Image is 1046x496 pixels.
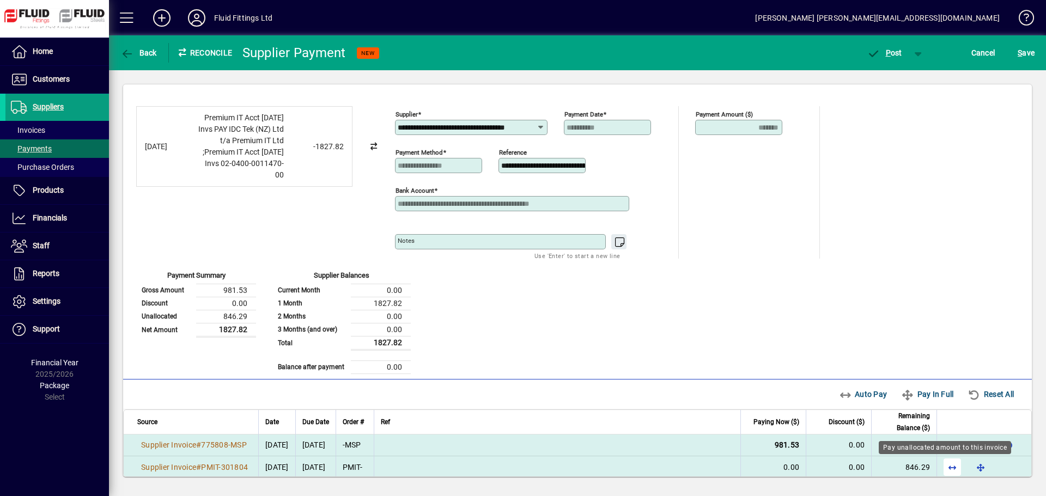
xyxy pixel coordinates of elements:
span: Staff [33,241,50,250]
span: Cancel [971,44,995,62]
span: Suppliers [33,102,64,111]
span: [DATE] [265,440,289,449]
mat-hint: Use 'Enter' to start a new line [534,249,620,262]
mat-label: Bank Account [396,187,434,194]
td: 0.00 [196,297,256,310]
td: Unallocated [136,310,196,323]
span: Support [33,324,60,333]
a: Staff [5,232,109,260]
span: Paying Now ($) [753,416,799,428]
span: Date [265,416,279,428]
button: Pay In Full [897,384,958,404]
a: Support [5,316,109,343]
td: 0.00 [351,310,411,323]
div: Supplier Balances [272,270,411,284]
a: Supplier Invoice#PMIT-301804 [137,461,252,473]
app-page-summary-card: Supplier Balances [272,259,411,374]
span: Reset All [968,385,1014,403]
div: -1827.82 [289,141,344,152]
button: Reset All [963,384,1018,404]
mat-label: Payment method [396,149,443,156]
a: Products [5,177,109,204]
div: Supplier Payment [242,44,346,62]
button: Post [861,43,908,63]
a: Invoices [5,121,109,139]
div: Fluid Fittings Ltd [214,9,272,27]
button: Back [118,43,160,63]
div: Payment Summary [136,270,256,284]
span: 775808-MSP [201,440,247,449]
span: 846.29 [905,463,931,471]
td: 2 Months [272,310,351,323]
span: Settings [33,297,60,305]
span: PMIT-301804 [201,463,248,471]
mat-label: Payment Date [564,111,603,118]
button: Add [144,8,179,28]
button: Auto Pay [835,384,892,404]
button: Save [1015,43,1037,63]
mat-label: Notes [398,237,415,244]
span: NEW [361,50,375,57]
span: Remaining Balance ($) [878,410,930,434]
span: Ref [381,416,390,428]
span: Reports [33,269,59,278]
div: [DATE] [145,141,188,152]
td: -MSP [336,434,374,456]
button: Cancel [969,43,998,63]
span: Premium IT Acct [DATE] Invs PAY IDC Tek (NZ) Ltd t/a Premium IT Ltd ;Premium IT Acct [DATE] Invs ... [198,113,284,179]
span: Due Date [302,416,329,428]
span: Back [120,48,157,57]
span: Invoices [11,126,45,134]
td: Total [272,336,351,350]
span: 0.00 [849,463,865,471]
button: Profile [179,8,214,28]
a: Settings [5,288,109,315]
div: Pay unallocated amount to this invoice [879,441,1011,454]
span: 0.00 [849,440,865,449]
span: Home [33,47,53,56]
td: PMIT- [336,456,374,478]
td: 1 Month [272,297,351,310]
a: Reports [5,260,109,287]
div: Reconcile [169,44,234,62]
a: Purchase Orders [5,158,109,176]
span: ost [867,48,902,57]
span: Supplier Invoice [141,463,196,471]
mat-label: Supplier [396,111,418,118]
a: Home [5,38,109,65]
td: 1827.82 [196,323,256,336]
td: 0.00 [351,284,411,297]
mat-label: Reference [499,149,527,156]
span: Supplier Invoice [141,440,196,449]
td: Gross Amount [136,284,196,297]
span: 0.00 [783,463,799,471]
td: 0.00 [351,323,411,336]
span: Payments [11,144,52,153]
span: Purchase Orders [11,163,74,172]
span: # [196,440,201,449]
span: ave [1018,44,1035,62]
td: 0.00 [351,360,411,373]
span: # [196,463,201,471]
td: Net Amount [136,323,196,336]
td: 1827.82 [351,336,411,350]
span: Auto Pay [839,385,887,403]
span: P [886,48,891,57]
td: 1827.82 [351,297,411,310]
span: Source [137,416,157,428]
app-page-header-button: Back [109,43,169,63]
td: 3 Months (and over) [272,323,351,336]
div: [PERSON_NAME] [PERSON_NAME][EMAIL_ADDRESS][DOMAIN_NAME] [755,9,1000,27]
span: Products [33,186,64,194]
span: Order # [343,416,364,428]
td: Balance after payment [272,360,351,373]
span: [DATE] [265,463,289,471]
span: S [1018,48,1022,57]
td: [DATE] [295,456,336,478]
td: 846.29 [196,310,256,323]
a: Supplier Invoice#775808-MSP [137,439,251,451]
span: Package [40,381,69,390]
a: Financials [5,205,109,232]
span: Financials [33,213,67,222]
span: Financial Year [31,358,78,367]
